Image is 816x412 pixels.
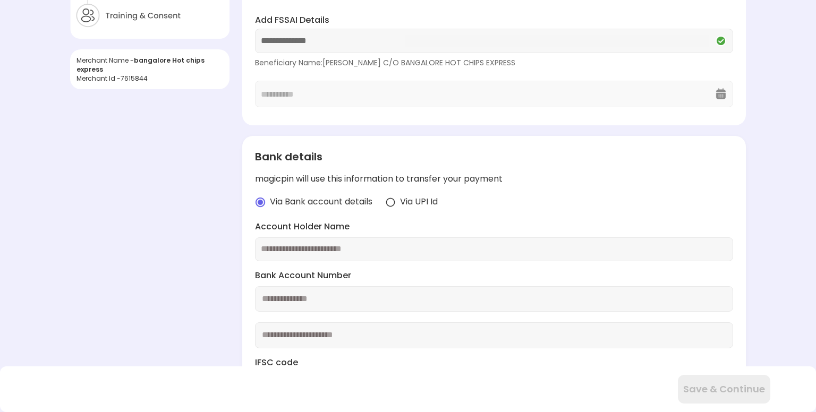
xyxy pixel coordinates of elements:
[255,221,733,233] label: Account Holder Name
[255,357,733,369] label: IFSC code
[255,197,266,208] img: radio
[385,197,396,208] img: radio
[255,57,733,68] div: Beneficiary Name: [PERSON_NAME] C/O BANGALORE HOT CHIPS EXPRESS
[678,375,770,404] button: Save & Continue
[255,270,733,282] label: Bank Account Number
[715,35,727,47] img: Q2VREkDUCX-Nh97kZdnvclHTixewBtwTiuomQU4ttMKm5pUNxe9W_NURYrLCGq_Mmv0UDstOKswiepyQhkhj-wqMpwXa6YfHU...
[270,196,372,208] span: Via Bank account details
[76,56,205,74] span: bangalore Hot chips express
[400,196,438,208] span: Via UPI Id
[255,14,733,27] label: Add FSSAI Details
[76,56,223,74] div: Merchant Name -
[255,149,733,165] div: Bank details
[255,173,733,185] div: magicpin will use this information to transfer your payment
[76,74,223,83] div: Merchant Id - 7615844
